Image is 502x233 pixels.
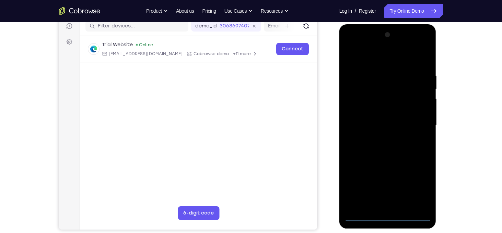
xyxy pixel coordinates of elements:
[339,4,352,18] a: Log In
[21,36,258,62] div: Open device details
[174,51,192,57] span: +11 more
[209,23,221,29] label: Email
[4,20,16,32] a: Sessions
[136,23,158,29] label: demo_id
[176,4,194,18] a: About us
[355,7,356,15] span: /
[119,206,160,220] button: 6-digit code
[39,23,125,29] input: Filter devices...
[50,51,124,57] span: web@example.com
[261,4,289,18] button: Resources
[384,4,443,18] a: Try Online Demo
[4,36,16,48] a: Settings
[217,43,250,55] a: Connect
[242,21,253,32] button: Refresh
[224,4,253,18] button: Use Cases
[146,4,168,18] button: Product
[77,42,94,48] div: Online
[359,4,376,18] a: Register
[43,51,124,57] div: Email
[4,4,16,16] a: Connect
[135,51,170,57] span: Cobrowse demo
[77,44,79,46] div: New devices found.
[202,4,216,18] a: Pricing
[43,41,74,48] div: Trial Website
[128,51,170,57] div: App
[59,7,100,15] a: Go to the home page
[26,4,64,15] h1: Connect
